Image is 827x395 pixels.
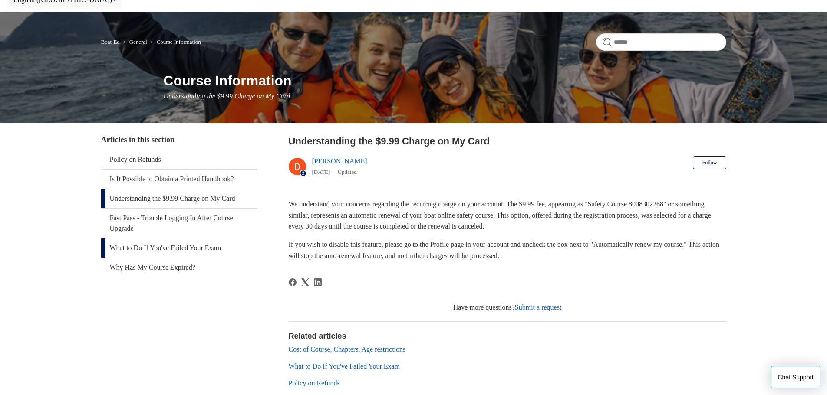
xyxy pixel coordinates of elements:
[289,302,726,313] div: Have more questions?
[314,278,322,286] a: LinkedIn
[289,362,400,370] a: What to Do If You've Failed Your Exam
[312,169,330,175] time: 03/01/2024, 15:29
[693,156,726,169] button: Follow Article
[289,134,726,148] h2: Understanding the $9.99 Charge on My Card
[301,278,309,286] a: X Corp
[596,33,726,51] input: Search
[771,366,821,388] button: Chat Support
[101,135,175,144] span: Articles in this section
[101,39,120,45] a: Boat-Ed
[164,92,290,100] span: Understanding the $9.99 Charge on My Card
[314,278,322,286] svg: Share this page on LinkedIn
[101,209,257,238] a: Fast Pass - Trouble Logging In After Course Upgrade
[312,157,367,165] a: [PERSON_NAME]
[289,346,406,353] a: Cost of Course, Chapters, Age restrictions
[148,39,201,45] li: Course Information
[101,258,257,277] a: Why Has My Course Expired?
[338,169,357,175] li: Updated
[289,278,297,286] a: Facebook
[289,330,726,342] h2: Related articles
[121,39,148,45] li: General
[101,170,257,189] a: Is It Possible to Obtain a Printed Handbook?
[101,238,257,258] a: What to Do If You've Failed Your Exam
[101,39,122,45] li: Boat-Ed
[157,39,201,45] a: Course Information
[289,278,297,286] svg: Share this page on Facebook
[515,304,562,311] a: Submit a request
[101,150,257,169] a: Policy on Refunds
[101,189,257,208] a: Understanding the $9.99 Charge on My Card
[301,278,309,286] svg: Share this page on X Corp
[129,39,147,45] a: General
[289,379,340,387] a: Policy on Refunds
[289,199,726,232] p: We understand your concerns regarding the recurring charge on your account. The $9.99 fee, appear...
[289,239,726,261] p: If you wish to disable this feature, please go to the Profile page in your account and uncheck th...
[164,70,726,91] h1: Course Information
